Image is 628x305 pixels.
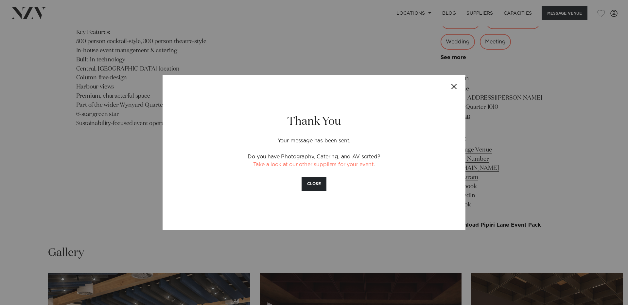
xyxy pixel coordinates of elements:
[443,75,465,98] button: Close
[200,114,428,129] h2: Thank You
[253,162,373,167] a: Take a look at our other suppliers for your event
[200,153,428,169] p: Do you have Photography, Catering, and AV sorted? .
[302,177,326,191] button: CLOSE
[200,129,428,145] p: Your message has been sent.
